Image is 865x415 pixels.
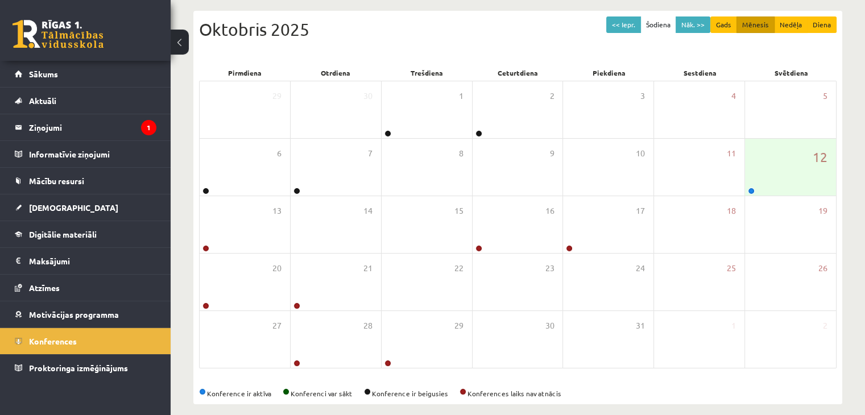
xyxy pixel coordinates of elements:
span: 8 [459,147,463,160]
div: Piekdiena [564,65,655,81]
span: 15 [454,205,463,217]
button: Gads [710,16,737,33]
a: Konferences [15,328,156,354]
span: 31 [636,319,645,332]
legend: Ziņojumi [29,114,156,140]
span: 20 [272,262,282,275]
a: Digitālie materiāli [15,221,156,247]
span: 12 [813,147,827,167]
div: Ceturtdiena [472,65,563,81]
span: 28 [363,319,373,332]
div: Pirmdiena [199,65,290,81]
span: 29 [272,90,282,102]
span: 21 [363,262,373,275]
button: << Iepr. [606,16,641,33]
a: Motivācijas programma [15,301,156,327]
div: Trešdiena [381,65,472,81]
a: Informatīvie ziņojumi [15,141,156,167]
legend: Maksājumi [29,248,156,274]
button: Mēnesis [736,16,775,33]
span: 30 [363,90,373,102]
span: 30 [545,319,554,332]
legend: Informatīvie ziņojumi [29,141,156,167]
button: Šodiena [640,16,676,33]
a: Sākums [15,61,156,87]
span: 25 [727,262,736,275]
span: 6 [277,147,282,160]
div: Svētdiena [746,65,837,81]
a: Ziņojumi1 [15,114,156,140]
span: 1 [459,90,463,102]
span: Motivācijas programma [29,309,119,319]
div: Oktobris 2025 [199,16,837,42]
i: 1 [141,120,156,135]
button: Diena [807,16,837,33]
span: Proktoringa izmēģinājums [29,363,128,373]
span: 14 [363,205,373,217]
span: 2 [823,319,827,332]
span: 16 [545,205,554,217]
span: 1 [731,319,736,332]
a: Maksājumi [15,248,156,274]
a: [DEMOGRAPHIC_DATA] [15,194,156,221]
span: Aktuāli [29,96,56,106]
button: Nāk. >> [676,16,710,33]
span: 3 [640,90,645,102]
span: 24 [636,262,645,275]
span: 22 [454,262,463,275]
span: 27 [272,319,282,332]
span: 13 [272,205,282,217]
span: Atzīmes [29,283,60,293]
span: Mācību resursi [29,176,84,186]
a: Proktoringa izmēģinājums [15,355,156,381]
span: 9 [549,147,554,160]
button: Nedēļa [774,16,808,33]
span: 11 [727,147,736,160]
a: Rīgas 1. Tālmācības vidusskola [13,20,104,48]
span: Konferences [29,336,77,346]
span: 4 [731,90,736,102]
a: Mācību resursi [15,168,156,194]
div: Sestdiena [655,65,746,81]
span: 19 [818,205,827,217]
span: 26 [818,262,827,275]
span: 10 [636,147,645,160]
div: Otrdiena [290,65,381,81]
a: Atzīmes [15,275,156,301]
span: 5 [823,90,827,102]
div: Konference ir aktīva Konferenci var sākt Konference ir beigusies Konferences laiks nav atnācis [199,388,837,399]
a: Aktuāli [15,88,156,114]
span: 18 [727,205,736,217]
span: 2 [549,90,554,102]
span: 7 [368,147,373,160]
span: Digitālie materiāli [29,229,97,239]
span: Sākums [29,69,58,79]
span: 17 [636,205,645,217]
span: 23 [545,262,554,275]
span: 29 [454,319,463,332]
span: [DEMOGRAPHIC_DATA] [29,202,118,213]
